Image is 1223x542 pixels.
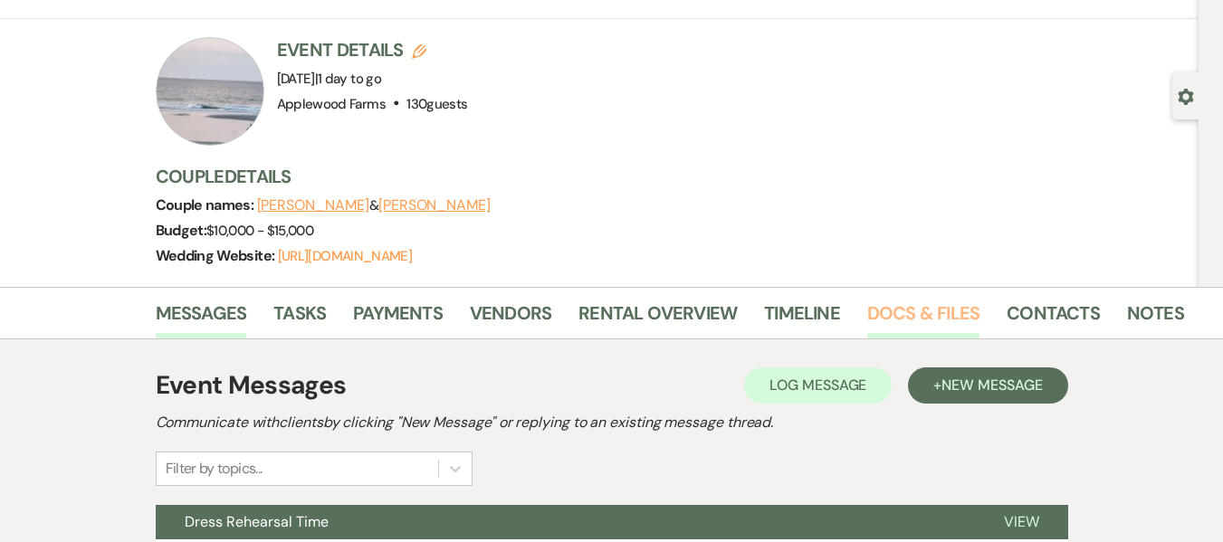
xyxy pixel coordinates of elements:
a: Contacts [1007,299,1100,338]
button: Log Message [744,367,892,404]
a: Payments [353,299,443,338]
span: Log Message [769,376,866,395]
a: Tasks [273,299,326,338]
h3: Event Details [277,37,468,62]
a: Messages [156,299,247,338]
a: Docs & Files [867,299,979,338]
span: Applewood Farms [277,95,386,113]
a: Vendors [470,299,551,338]
span: 1 day to go [318,70,381,88]
a: Rental Overview [578,299,737,338]
h3: Couple Details [156,164,1170,189]
button: View [975,505,1068,539]
h2: Communicate with clients by clicking "New Message" or replying to an existing message thread. [156,412,1068,433]
button: [PERSON_NAME] [257,198,369,213]
span: Budget: [156,221,207,240]
button: +New Message [908,367,1067,404]
h1: Event Messages [156,366,347,404]
span: 130 guests [406,95,467,113]
a: Notes [1127,299,1184,338]
span: | [315,70,381,88]
button: Dress Rehearsal Time [156,505,975,539]
span: & [257,196,491,214]
span: Wedding Website: [156,246,278,265]
span: [DATE] [277,70,382,88]
div: Filter by topics... [166,458,263,480]
span: Couple names: [156,195,257,214]
button: [PERSON_NAME] [378,198,491,213]
a: Timeline [764,299,840,338]
span: $10,000 - $15,000 [206,222,313,240]
span: View [1004,512,1039,531]
span: Dress Rehearsal Time [185,512,329,531]
button: Open lead details [1178,87,1194,104]
span: New Message [941,376,1042,395]
a: [URL][DOMAIN_NAME] [278,247,412,265]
